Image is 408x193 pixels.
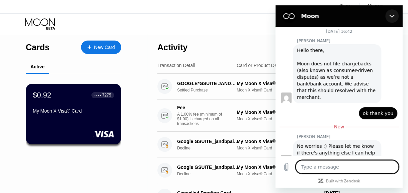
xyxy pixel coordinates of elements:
[33,108,114,114] div: My Moon X Visa® Card
[237,146,319,150] div: Moon X Visa® Card
[177,88,244,92] div: Settled Purchase
[157,100,383,132] div: FeeA 1.00% fee (minimum of $1.00) is charged on all transactionsMy Moon X Visa® CardMoon X Visa® ...
[237,63,283,68] div: Card or Product Detail
[157,132,383,157] div: Google GSUITE_jandbpainti650-2530000 USDeclineMy Moon X Visa® CardMoon X Visa® Card[DATE]2:27 PM$...
[157,63,195,68] div: Transaction Detail
[33,91,51,100] div: $0.92
[237,117,319,121] div: Moon X Visa® Card
[102,93,111,98] div: 7275
[237,165,319,170] div: My Moon X Visa® Card
[275,5,403,188] iframe: Messaging window
[26,84,121,144] div: $0.92● ● ● ●7275My Moon X Visa® Card
[30,64,45,69] div: Active
[339,3,359,10] div: EN
[81,41,121,54] div: New Card
[177,105,224,110] div: Fee
[177,81,239,86] div: GOOGLE*GSUITE JANDBPAI CC GOOGLE.COMUS
[26,43,50,52] div: Cards
[177,146,244,150] div: Decline
[157,157,383,183] div: Google GSUITE_jandbpainti650-2530000 USDeclineMy Moon X Visa® CardMoon X Visa® Card[DATE]2:27 PM$...
[359,3,383,10] div: FAQ
[94,94,101,96] div: ● ● ● ●
[237,81,319,86] div: My Moon X Visa® Card
[157,43,187,52] div: Activity
[177,172,244,176] div: Decline
[237,88,319,92] div: Moon X Visa® Card
[237,110,319,115] div: My Moon X Visa® Card
[94,45,115,50] div: New Card
[177,165,239,170] div: Google GSUITE_jandbpainti650-2530000 US
[237,139,319,144] div: My Moon X Visa® Card
[157,74,383,100] div: GOOGLE*GSUITE JANDBPAI CC GOOGLE.COMUSSettled PurchaseMy Moon X Visa® CardMoon X Visa® Card[DATE]...
[375,4,383,9] div: FAQ
[346,4,352,9] div: EN
[177,112,227,126] div: A 1.00% fee (minimum of $1.00) is charged on all transactions
[237,172,319,176] div: Moon X Visa® Card
[177,139,239,144] div: Google GSUITE_jandbpainti650-2530000 US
